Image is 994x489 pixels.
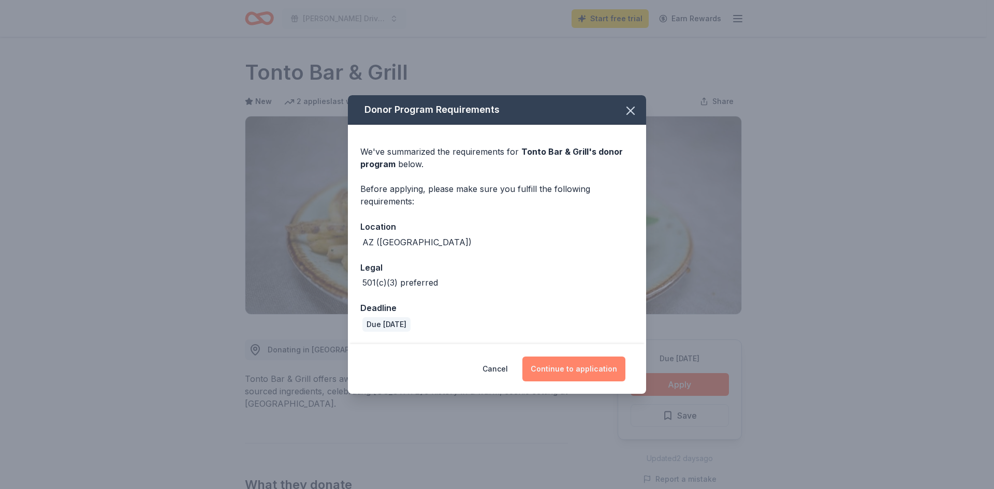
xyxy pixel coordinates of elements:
button: Cancel [483,357,508,381]
div: 501(c)(3) preferred [362,276,438,289]
div: Legal [360,261,634,274]
div: Deadline [360,301,634,315]
div: Before applying, please make sure you fulfill the following requirements: [360,183,634,208]
div: AZ ([GEOGRAPHIC_DATA]) [362,236,472,248]
div: Due [DATE] [362,317,411,332]
div: We've summarized the requirements for below. [360,145,634,170]
div: Donor Program Requirements [348,95,646,125]
button: Continue to application [522,357,625,381]
div: Location [360,220,634,233]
